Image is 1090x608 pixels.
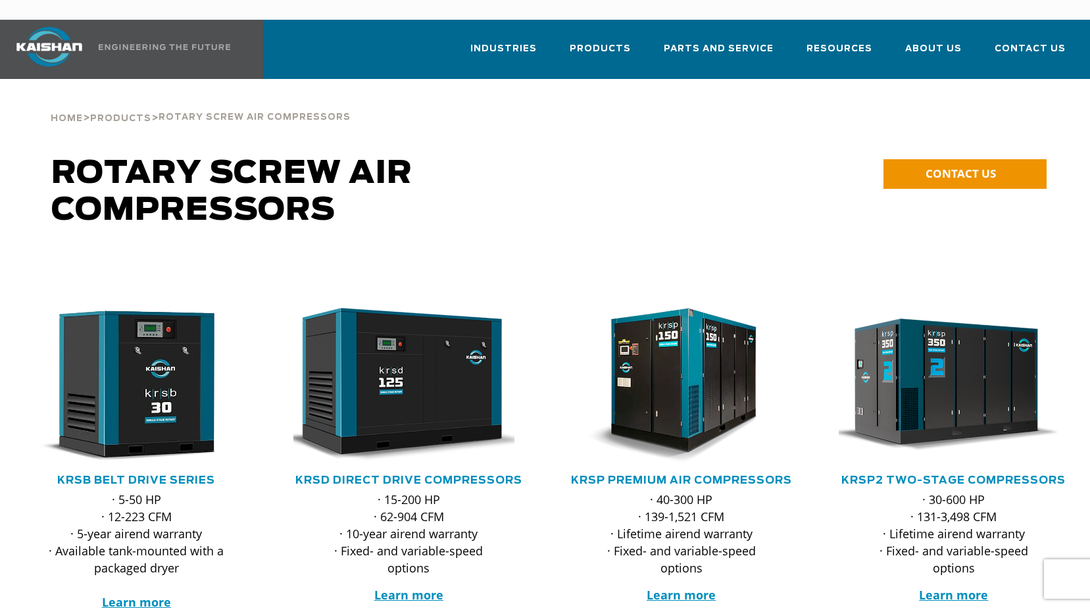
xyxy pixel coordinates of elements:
[51,79,351,129] div: > >
[664,32,774,76] a: Parts and Service
[647,587,716,603] a: Learn more
[21,308,251,463] div: krsb30
[829,308,1060,463] img: krsp350
[557,308,787,463] img: krsp150
[865,491,1043,576] p: · 30-600 HP · 131-3,498 CFM · Lifetime airend warranty · Fixed- and variable-speed options
[51,112,83,124] a: Home
[839,308,1069,463] div: krsp350
[51,158,412,226] span: Rotary Screw Air Compressors
[295,475,522,486] a: KRSD Direct Drive Compressors
[374,587,443,603] a: Learn more
[571,475,792,486] a: KRSP Premium Air Compressors
[905,32,962,76] a: About Us
[570,32,631,76] a: Products
[570,41,631,57] span: Products
[664,41,774,57] span: Parts and Service
[593,491,770,576] p: · 40-300 HP · 139-1,521 CFM · Lifetime airend warranty · Fixed- and variable-speed options
[51,114,83,123] span: Home
[293,308,524,463] div: krsd125
[470,41,537,57] span: Industries
[995,41,1066,57] span: Contact Us
[806,32,872,76] a: Resources
[159,113,351,122] span: Rotary Screw Air Compressors
[926,166,996,181] span: CONTACT US
[320,491,497,576] p: · 15-200 HP · 62-904 CFM · 10-year airend warranty · Fixed- and variable-speed options
[57,475,215,486] a: KRSB Belt Drive Series
[919,587,988,603] a: Learn more
[470,32,537,76] a: Industries
[90,112,151,124] a: Products
[90,114,151,123] span: Products
[806,41,872,57] span: Resources
[566,308,797,463] div: krsp150
[905,41,962,57] span: About Us
[841,475,1066,486] a: KRSP2 Two-Stage Compressors
[284,308,514,463] img: krsd125
[995,32,1066,76] a: Contact Us
[11,308,242,463] img: krsb30
[883,159,1047,189] a: CONTACT US
[99,44,230,50] img: Engineering the future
